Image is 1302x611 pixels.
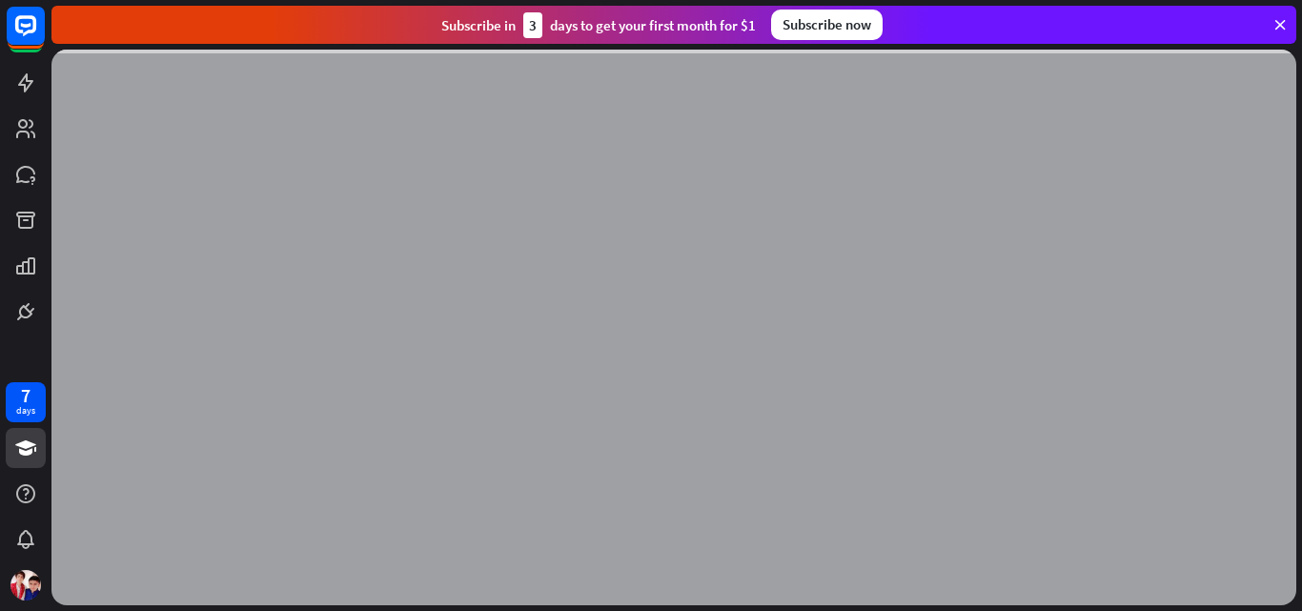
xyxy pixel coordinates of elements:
div: 7 [21,387,31,404]
a: 7 days [6,382,46,422]
div: Subscribe now [771,10,883,40]
div: 3 [523,12,542,38]
div: Subscribe in days to get your first month for $1 [441,12,756,38]
div: days [16,404,35,418]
